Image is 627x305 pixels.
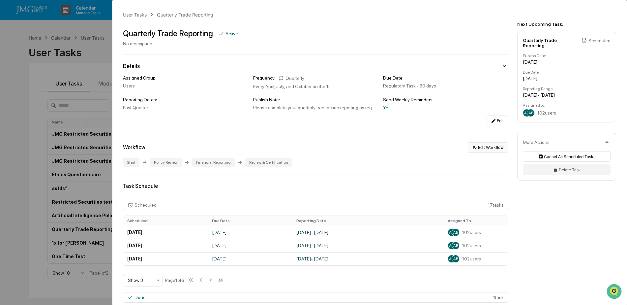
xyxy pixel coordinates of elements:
[383,83,508,88] div: Regulatory Task - 30 days
[46,163,80,169] a: Powered byPylon
[192,158,235,167] div: Financial Reporting
[487,116,508,126] button: Edit
[245,158,292,167] div: Review & Certification
[123,97,248,102] div: Reporting Dates:
[523,86,611,91] div: Reporting Range:
[449,243,454,248] span: AA
[112,52,120,60] button: Start new chat
[208,252,292,265] td: [DATE]
[13,135,43,142] span: Preclearance
[66,164,80,169] span: Pylon
[253,84,378,89] div: Every April, July, and October on the 1st
[123,226,208,239] td: [DATE]
[123,252,208,265] td: [DATE]
[523,53,611,58] div: Publish Date:
[13,108,18,113] img: 1746055101610-c473b297-6a78-478c-a979-82029cc54cd1
[165,278,184,283] div: Page 1 of 6
[45,132,84,144] a: 🗄️Attestations
[7,101,17,112] img: Jack Rasmussen
[453,230,458,235] span: AB
[102,72,120,80] button: See all
[253,105,378,110] div: Please complete your quarterly transaction reporting as required by SEC regulation.
[20,108,53,113] span: [PERSON_NAME]
[453,256,458,261] span: AB
[292,239,444,252] td: [DATE] - [DATE]
[444,216,508,226] th: Assigned To
[383,75,508,81] div: Due Date:
[7,14,120,24] p: How can we help?
[123,63,140,69] div: Details
[468,142,508,153] button: Edit Workflow
[13,148,42,154] span: Data Lookup
[208,239,292,252] td: [DATE]
[523,103,611,108] div: Assigned to:
[123,12,147,17] div: User Tasks
[523,140,550,145] div: More Actions
[58,108,72,113] span: [DATE]
[208,226,292,239] td: [DATE]
[123,158,139,167] div: Start
[4,132,45,144] a: 🖐️Preclearance
[537,110,556,116] span: 102 users
[523,164,611,175] button: Delete Task
[55,108,57,113] span: •
[462,256,481,261] span: 102 users
[7,136,12,141] div: 🖐️
[7,148,12,153] div: 🔎
[48,136,53,141] div: 🗄️
[253,75,276,81] div: Frequency:
[383,105,508,110] div: Yes
[7,73,44,79] div: Past conversations
[225,31,238,36] div: Active
[123,83,248,88] div: Users
[123,105,248,110] div: Past Quarter
[523,151,611,162] button: Cancel All Scheduled Tasks
[528,111,533,115] span: AB
[383,97,508,102] div: Send Weekly Reminders:
[523,92,611,98] div: [DATE] - [DATE]
[606,283,624,301] iframe: Open customer support
[523,38,579,48] div: Quarterly Trade Reporting
[89,90,91,95] span: •
[253,97,378,102] div: Publish Note:
[54,135,82,142] span: Attestations
[453,243,458,248] span: AB
[30,51,108,57] div: Start new chat
[7,84,17,94] img: Steve.Lennart
[123,75,248,81] div: Assigned Group:
[123,183,508,189] div: Task Schedule
[4,145,44,157] a: 🔎Data Lookup
[292,252,444,265] td: [DATE] - [DATE]
[20,90,87,95] span: [PERSON_NAME].[PERSON_NAME]
[123,239,208,252] td: [DATE]
[92,90,106,95] span: [DATE]
[150,158,182,167] div: Policy Review
[517,21,616,27] div: Next Upcoming Task:
[449,256,454,261] span: AA
[134,202,157,208] div: Scheduled
[292,226,444,239] td: [DATE] - [DATE]
[524,111,529,115] span: AA
[7,51,18,62] img: 1746055101610-c473b297-6a78-478c-a979-82029cc54cd1
[292,216,444,226] th: Reporting Date
[123,144,145,151] div: Workflow
[523,59,611,65] div: [DATE]
[123,41,238,46] div: No description
[123,29,213,38] div: Quarterly Trade Reporting
[134,295,146,300] div: Done
[123,200,508,210] div: 17 task s
[123,216,208,226] th: Scheduled
[30,57,91,62] div: We're available if you need us!
[462,243,481,248] span: 102 users
[449,230,454,235] span: AA
[278,75,304,81] div: Quarterly
[523,70,611,75] div: Due Date:
[157,12,213,17] div: Quarterly Trade Reporting
[523,76,611,81] div: [DATE]
[208,216,292,226] th: Due Date
[14,51,26,62] img: 8933085812038_c878075ebb4cc5468115_72.jpg
[588,38,611,43] div: Scheduled
[123,292,508,303] div: 1 task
